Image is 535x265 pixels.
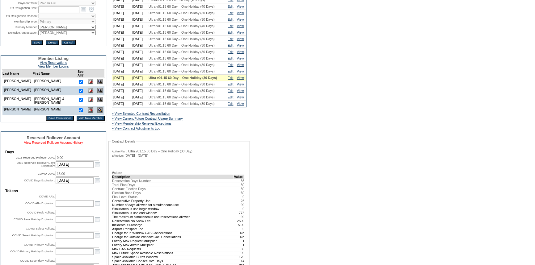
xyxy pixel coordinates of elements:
td: [DATE] [112,94,131,101]
td: [DATE] [112,81,131,88]
td: [DATE] [112,36,131,42]
td: 36 [234,179,245,183]
span: Ultra v01.15 60 Day – One Holiday (30 Days) [149,89,215,93]
td: Charge for In Window CAS Cancellations [112,231,234,235]
span: Ultra v01.15 60 Day – One Holiday (30 Days) [149,69,215,73]
td: [DATE] [131,3,147,10]
span: Reservation Days Number [112,179,151,183]
img: View Dashboard [97,88,103,93]
td: Reservation No Show Fee [112,219,234,223]
a: View [237,76,244,80]
span: Ultra v01.15 60 Day – One Holiday (40 Days) [149,24,215,28]
a: Edit [228,5,233,8]
td: Charge for Outside Window CAS Cancellations [112,235,234,239]
input: Delete [46,40,59,45]
a: Edit [228,37,233,41]
span: Ultra v01.15 60 Day – One Holiday (30 Days) [149,43,215,47]
td: 5.00 [234,223,245,227]
td: Description [112,175,234,179]
a: Edit [228,95,233,99]
a: View [237,43,244,47]
span: Election Base Days [112,191,141,195]
a: View [237,82,244,86]
b: Values [112,171,122,175]
span: Ultra v01.15 60 Day – One Holiday (30 Days) [149,31,215,34]
label: COVID Peak Holiday Expiration: [14,218,55,221]
a: Edit [228,43,233,47]
span: Total Plan Days [112,183,135,187]
a: View [237,69,244,73]
td: 99 [234,215,245,219]
a: Edit [228,24,233,28]
td: 1 [234,239,245,243]
td: Exclusive Ambassador: [2,30,38,35]
td: [DATE] [131,16,147,23]
td: [DATE] [112,75,131,81]
input: Save Permissions [46,116,74,121]
td: [DATE] [131,10,147,16]
td: 28 [234,199,245,203]
td: [DATE] [112,3,131,10]
td: 30 [234,187,245,191]
td: 60 [234,191,245,195]
td: [DATE] [131,101,147,107]
td: [PERSON_NAME] [2,77,33,87]
label: COVID Primary Holiday Expiration: [10,250,55,253]
td: [DATE] [112,29,131,36]
td: Space Available Consecutive Days [112,259,234,263]
td: Simultaneous use begin window [112,207,234,211]
a: Open the calendar popup. [94,200,101,207]
a: Open the calendar popup. [94,248,101,255]
td: [DATE] [112,23,131,29]
span: Ultra v01.15 60 Day – One Holiday (30 Days) [149,18,215,21]
input: Cancel [61,40,75,45]
td: Number of days allowed for simultaneous use [112,203,234,207]
a: Open the calendar popup. [94,177,101,184]
a: Edit [228,89,233,93]
td: [DATE] [131,81,147,88]
td: Max Future Space Available Reservations [112,251,234,255]
label: 2015 Reserved Rollover Days: [16,156,55,159]
span: Ultra v01.15 60 Day – One Holiday (30 Days) [149,56,215,60]
a: View [237,95,244,99]
span: Reserved Rollover Account [27,135,80,140]
a: Open the calendar popup. [94,216,101,223]
span: Ultra v01.15 60 Day – One Holiday (40 Days) [149,5,215,8]
legend: Contract Details [111,139,136,143]
span: Ultra v01.15 60 Day – One Holiday (30 Days) [149,63,215,67]
a: Edit [228,76,233,80]
td: Lottery Max Award Multiplier [112,243,234,247]
a: View [237,56,244,60]
td: Last Name [2,70,33,77]
td: Payment Term: [2,1,38,6]
td: 0 [234,207,245,211]
a: » View Contract Adjustments Log [112,126,160,130]
td: The maximum simultaneous use reservations allowed [112,215,234,219]
td: [DATE] [112,49,131,55]
td: [PERSON_NAME] [2,106,33,115]
label: 2015 Reserved Rollover Days Expiration: [17,161,55,168]
td: [DATE] [131,94,147,101]
label: COVID Primary Holiday: [24,243,55,246]
span: Effective: [112,154,124,158]
a: View [237,89,244,93]
td: [DATE] [131,49,147,55]
a: Edit [228,31,233,34]
a: Open the calendar popup. [94,232,101,239]
td: 0 [234,227,245,231]
td: Simultaneous use end window [112,211,234,215]
td: No [234,235,245,239]
td: Tokens [5,189,102,193]
td: [PERSON_NAME] [33,77,75,87]
a: View Member Logins [38,64,69,68]
a: View [237,31,244,34]
a: View [237,102,244,106]
a: Open the time view popup. [88,6,95,13]
td: 120 [234,255,245,259]
label: COVID Select Holiday: [26,227,55,230]
a: Edit [228,102,233,106]
span: Ultra v01.15 60 Day – One Holiday (30 Days) [149,11,215,15]
span: Member Listing [38,56,69,61]
a: Edit [228,63,233,67]
td: 2500 [234,219,245,223]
